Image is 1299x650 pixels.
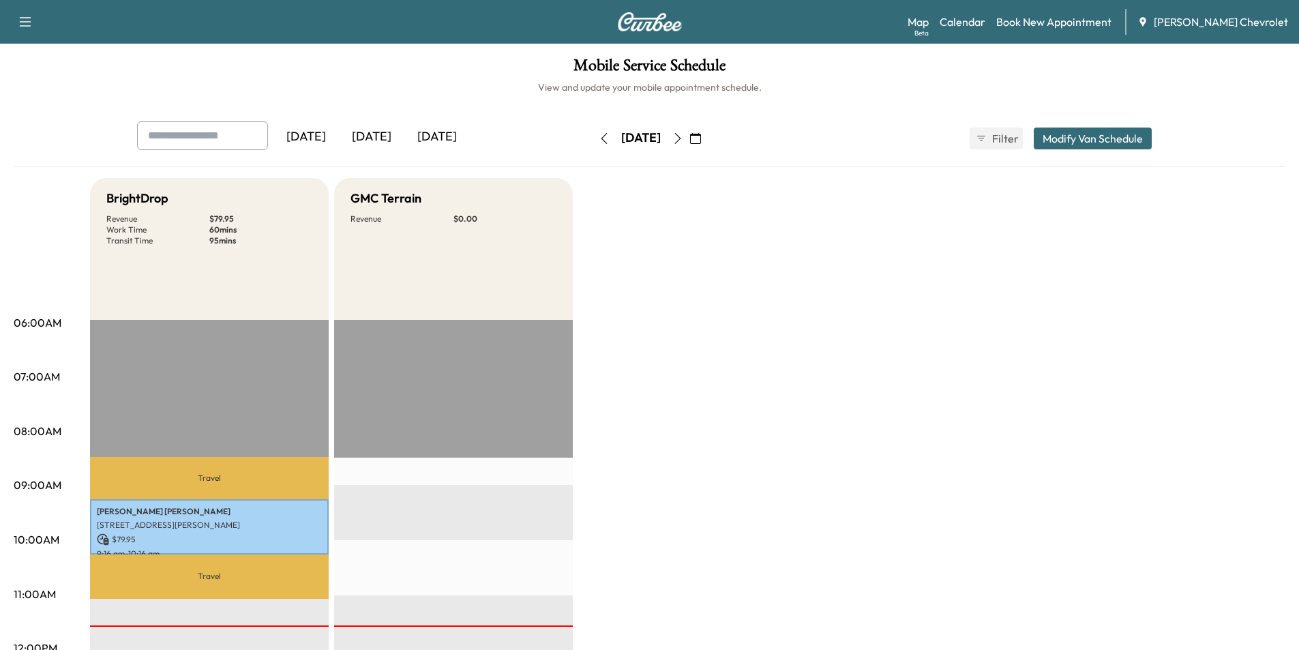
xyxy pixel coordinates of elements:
p: 10:00AM [14,531,59,548]
div: [DATE] [404,121,470,153]
h5: BrightDrop [106,189,168,208]
p: 07:00AM [14,368,60,385]
p: 06:00AM [14,314,61,331]
p: $ 79.95 [209,213,312,224]
p: Transit Time [106,235,209,246]
p: 09:00AM [14,477,61,493]
p: Work Time [106,224,209,235]
p: $ 79.95 [97,533,322,546]
p: Revenue [106,213,209,224]
p: Revenue [350,213,453,224]
span: Filter [992,130,1017,147]
a: Calendar [940,14,985,30]
img: Curbee Logo [617,12,683,31]
p: 11:00AM [14,586,56,602]
div: [DATE] [273,121,339,153]
div: Beta [914,28,929,38]
p: $ 0.00 [453,213,556,224]
p: [STREET_ADDRESS][PERSON_NAME] [97,520,322,531]
div: [DATE] [339,121,404,153]
a: MapBeta [908,14,929,30]
button: Filter [970,128,1023,149]
p: 60 mins [209,224,312,235]
p: 08:00AM [14,423,61,439]
p: 95 mins [209,235,312,246]
p: Travel [90,457,329,499]
p: 9:16 am - 10:16 am [97,548,322,559]
p: [PERSON_NAME] [PERSON_NAME] [97,506,322,517]
h6: View and update your mobile appointment schedule. [14,80,1285,94]
h1: Mobile Service Schedule [14,57,1285,80]
button: Modify Van Schedule [1034,128,1152,149]
div: [DATE] [621,130,661,147]
h5: GMC Terrain [350,189,421,208]
span: [PERSON_NAME] Chevrolet [1154,14,1288,30]
a: Book New Appointment [996,14,1111,30]
p: Travel [90,555,329,599]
